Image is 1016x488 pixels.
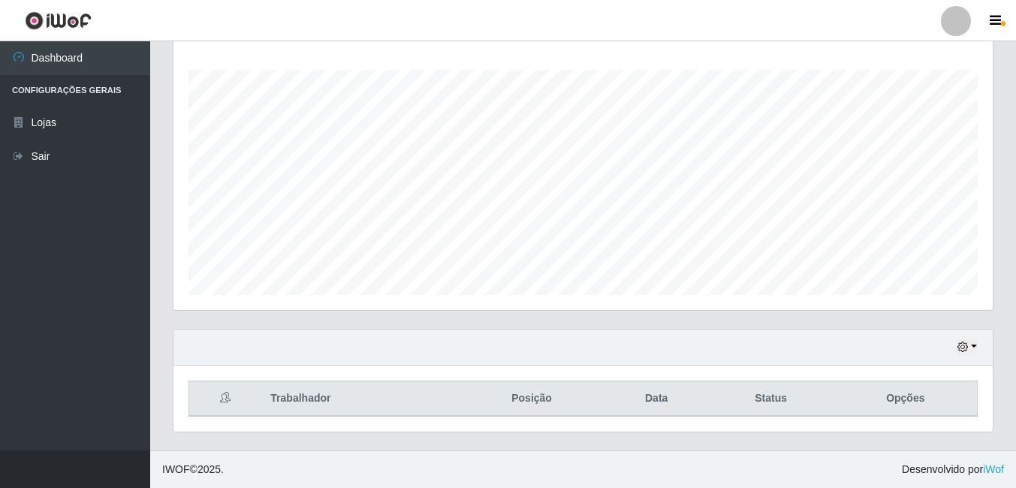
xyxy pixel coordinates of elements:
th: Status [708,381,834,417]
th: Trabalhador [261,381,458,417]
span: Desenvolvido por [902,462,1004,477]
th: Opções [834,381,978,417]
img: CoreUI Logo [25,11,92,30]
th: Posição [458,381,604,417]
span: IWOF [162,463,190,475]
a: iWof [983,463,1004,475]
th: Data [605,381,708,417]
span: © 2025 . [162,462,224,477]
